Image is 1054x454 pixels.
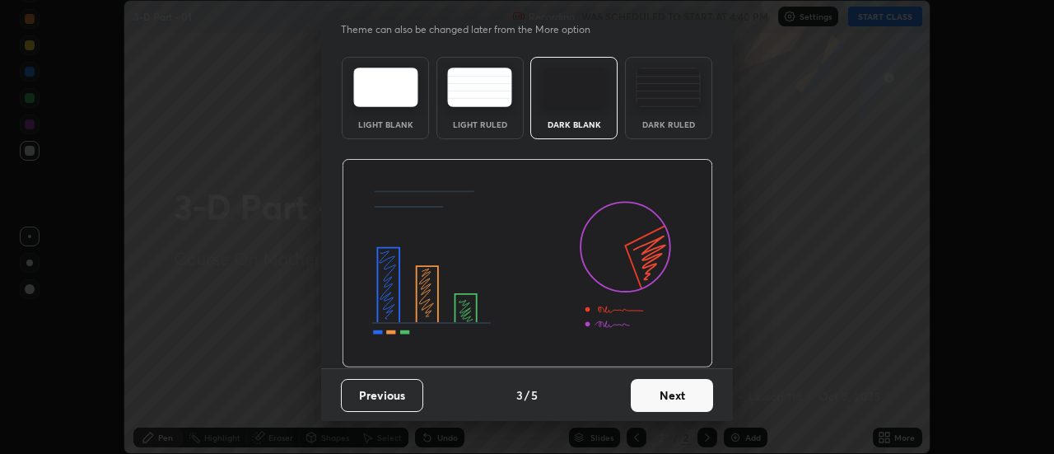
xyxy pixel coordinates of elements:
button: Next [631,379,713,412]
h4: 5 [531,386,538,404]
div: Light Blank [352,120,418,129]
div: Light Ruled [447,120,513,129]
button: Previous [341,379,423,412]
h4: 3 [516,386,523,404]
img: lightRuledTheme.5fabf969.svg [447,68,512,107]
img: darkTheme.f0cc69e5.svg [542,68,607,107]
div: Dark Ruled [636,120,702,129]
h4: / [525,386,529,404]
p: Theme can also be changed later from the More option [341,22,608,37]
img: darkThemeBanner.d06ce4a2.svg [342,159,713,368]
div: Dark Blank [541,120,607,129]
img: darkRuledTheme.de295e13.svg [636,68,701,107]
img: lightTheme.e5ed3b09.svg [353,68,418,107]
